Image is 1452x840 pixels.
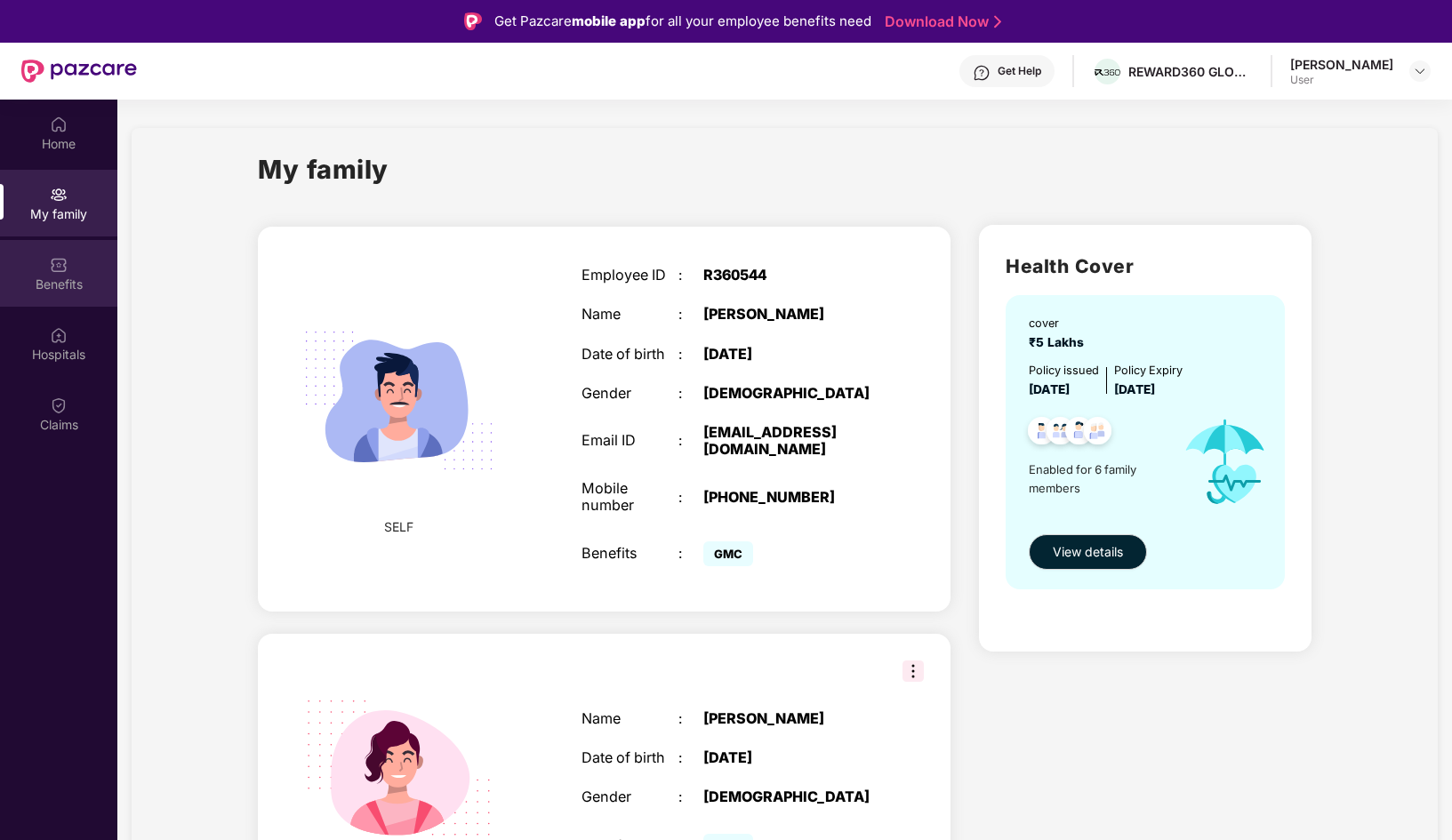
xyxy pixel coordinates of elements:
[678,432,702,449] div: :
[582,267,679,284] div: Employee ID
[572,12,646,29] strong: mobile app
[1290,56,1393,73] div: [PERSON_NAME]
[703,710,874,727] div: [PERSON_NAME]
[678,267,702,284] div: :
[678,489,702,506] div: :
[703,749,874,766] div: [DATE]
[1029,315,1091,332] div: cover
[885,12,996,31] a: Download Now
[1114,362,1183,380] div: Policy Expiry
[703,346,874,363] div: [DATE]
[21,60,137,83] img: New Pazcare Logo
[1095,69,1120,76] img: R360%20LOGO.png
[1006,252,1284,281] h2: Health Cover
[582,710,679,727] div: Name
[678,306,702,323] div: :
[902,660,924,682] img: svg+xml;base64,PHN2ZyB3aWR0aD0iMzIiIGhlaWdodD0iMzIiIHZpZXdCb3g9IjAgMCAzMiAzMiIgZmlsbD0ibm9uZSIgeG...
[703,424,874,458] div: [EMAIL_ADDRESS][DOMAIN_NAME]
[678,346,702,363] div: :
[282,284,516,517] img: svg+xml;base64,PHN2ZyB4bWxucz0iaHR0cDovL3d3dy53My5vcmcvMjAwMC9zdmciIHdpZHRoPSIyMjQiIGhlaWdodD0iMT...
[1128,63,1253,80] div: REWARD360 GLOBAL SERVICES PRIVATE LIMITED
[703,267,874,284] div: R360544
[258,149,389,189] h1: My family
[582,480,679,514] div: Mobile number
[50,116,68,133] img: svg+xml;base64,PHN2ZyBpZD0iSG9tZSIgeG1sbnM9Imh0dHA6Ly93d3cudzMub3JnLzIwMDAvc3ZnIiB3aWR0aD0iMjAiIG...
[998,64,1041,78] div: Get Help
[678,545,702,562] div: :
[582,545,679,562] div: Benefits
[1076,412,1119,455] img: svg+xml;base64,PHN2ZyB4bWxucz0iaHR0cDovL3d3dy53My5vcmcvMjAwMC9zdmciIHdpZHRoPSI0OC45NDMiIGhlaWdodD...
[1114,382,1155,396] span: [DATE]
[1029,382,1070,396] span: [DATE]
[1029,362,1099,380] div: Policy issued
[1053,542,1123,562] span: View details
[1029,335,1091,349] span: ₹5 Lakhs
[703,306,874,323] div: [PERSON_NAME]
[582,346,679,363] div: Date of birth
[50,396,68,414] img: svg+xml;base64,PHN2ZyBpZD0iQ2xhaW0iIHhtbG5zPSJodHRwOi8vd3d3LnczLm9yZy8yMDAwL3N2ZyIgd2lkdGg9IjIwIi...
[50,326,68,344] img: svg+xml;base64,PHN2ZyBpZD0iSG9zcGl0YWxzIiB4bWxucz0iaHR0cDovL3d3dy53My5vcmcvMjAwMC9zdmciIHdpZHRoPS...
[50,186,68,204] img: svg+xml;base64,PHN2ZyB3aWR0aD0iMjAiIGhlaWdodD0iMjAiIHZpZXdCb3g9IjAgMCAyMCAyMCIgZmlsbD0ibm9uZSIgeG...
[50,256,68,274] img: svg+xml;base64,PHN2ZyBpZD0iQmVuZWZpdHMiIHhtbG5zPSJodHRwOi8vd3d3LnczLm9yZy8yMDAwL3N2ZyIgd2lkdGg9Ij...
[464,12,482,30] img: Logo
[703,541,753,566] span: GMC
[678,385,702,402] div: :
[703,788,874,805] div: [DEMOGRAPHIC_DATA]
[994,12,1001,31] img: Stroke
[678,710,702,727] div: :
[582,432,679,449] div: Email ID
[1057,412,1101,455] img: svg+xml;base64,PHN2ZyB4bWxucz0iaHR0cDovL3d3dy53My5vcmcvMjAwMC9zdmciIHdpZHRoPSI0OC45NDMiIGhlaWdodD...
[384,517,413,537] span: SELF
[582,306,679,323] div: Name
[1020,412,1063,455] img: svg+xml;base64,PHN2ZyB4bWxucz0iaHR0cDovL3d3dy53My5vcmcvMjAwMC9zdmciIHdpZHRoPSI0OC45NDMiIGhlaWdodD...
[973,64,991,82] img: svg+xml;base64,PHN2ZyBpZD0iSGVscC0zMngzMiIgeG1sbnM9Imh0dHA6Ly93d3cudzMub3JnLzIwMDAvc3ZnIiB3aWR0aD...
[582,749,679,766] div: Date of birth
[1167,399,1284,525] img: icon
[1039,412,1082,455] img: svg+xml;base64,PHN2ZyB4bWxucz0iaHR0cDovL3d3dy53My5vcmcvMjAwMC9zdmciIHdpZHRoPSI0OC45MTUiIGhlaWdodD...
[1029,534,1147,570] button: View details
[678,788,702,805] div: :
[678,749,702,766] div: :
[1413,64,1427,78] img: svg+xml;base64,PHN2ZyBpZD0iRHJvcGRvd24tMzJ4MzIiIHhtbG5zPSJodHRwOi8vd3d3LnczLm9yZy8yMDAwL3N2ZyIgd2...
[1290,73,1393,87] div: User
[582,788,679,805] div: Gender
[703,385,874,402] div: [DEMOGRAPHIC_DATA]
[1029,460,1167,497] span: Enabled for 6 family members
[494,11,871,32] div: Get Pazcare for all your employee benefits need
[703,489,874,506] div: [PHONE_NUMBER]
[582,385,679,402] div: Gender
